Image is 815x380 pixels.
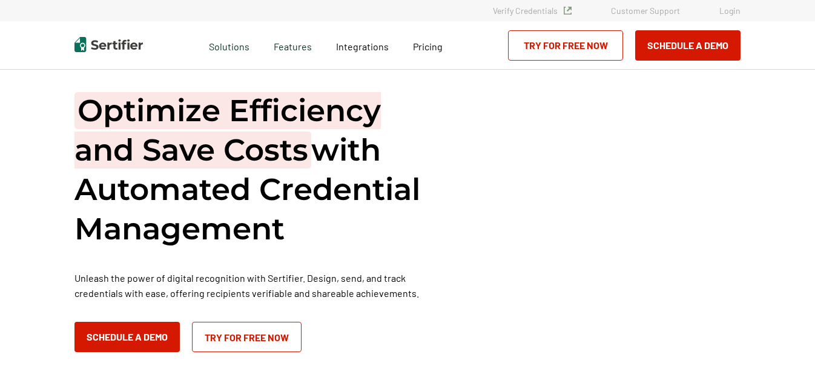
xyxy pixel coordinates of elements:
a: Try for Free Now [508,30,623,61]
a: Login [719,5,741,16]
a: Pricing [413,38,443,53]
p: Unleash the power of digital recognition with Sertifier. Design, send, and track credentials with... [74,270,438,301]
a: Verify Credentials [493,5,572,16]
span: Features [274,38,312,53]
a: Customer Support [611,5,680,16]
a: Integrations [336,38,389,53]
span: Optimize Efficiency and Save Costs [74,92,381,168]
h1: with Automated Credential Management [74,91,438,248]
span: Solutions [209,38,249,53]
img: Verified [564,7,572,15]
span: Pricing [413,41,443,52]
img: Sertifier | Digital Credentialing Platform [74,37,143,52]
a: Try for Free Now [192,322,302,352]
span: Integrations [336,41,389,52]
